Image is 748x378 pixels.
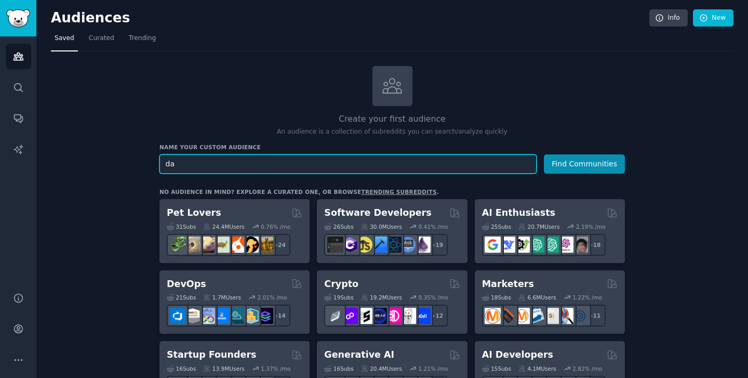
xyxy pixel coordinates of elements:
img: defiblockchain [385,308,402,324]
div: + 24 [269,234,290,256]
img: cockatiel [228,237,244,253]
img: learnjavascript [356,237,372,253]
div: 25 Sub s [482,223,511,230]
div: 31 Sub s [167,223,196,230]
span: Saved [55,34,74,43]
img: 0xPolygon [342,308,358,324]
img: AWS_Certified_Experts [184,308,201,324]
img: ethstaker [356,308,372,324]
div: + 14 [269,305,290,327]
div: 0.35 % /mo [419,294,448,301]
img: MarketingResearch [557,308,573,324]
img: Emailmarketing [528,308,544,324]
img: AItoolsCatalog [514,237,530,253]
img: reactnative [385,237,402,253]
img: aws_cdk [243,308,259,324]
img: GoogleGeminiAI [485,237,501,253]
img: DevOpsLinks [213,308,230,324]
div: 16 Sub s [167,365,196,372]
img: dogbreed [257,237,273,253]
img: googleads [543,308,559,324]
h2: Crypto [324,278,358,291]
h2: Pet Lovers [167,206,221,219]
img: software [327,237,343,253]
div: + 12 [426,305,448,327]
img: web3 [371,308,387,324]
div: 18 Sub s [482,294,511,301]
p: An audience is a collection of subreddits you can search/analyze quickly [159,127,625,137]
img: PlatformEngineers [257,308,273,324]
div: + 18 [584,234,606,256]
div: 2.01 % /mo [258,294,287,301]
h2: Create your first audience [159,113,625,126]
img: OnlineMarketing [572,308,588,324]
h3: Name your custom audience [159,144,625,151]
h2: Generative AI [324,348,394,361]
img: platformengineering [228,308,244,324]
h2: Audiences [51,10,649,27]
div: + 11 [584,305,606,327]
div: No audience in mind? Explore a curated one, or browse . [159,188,439,195]
h2: Startup Founders [167,348,256,361]
a: New [693,9,733,27]
div: 13.9M Users [203,365,244,372]
img: turtle [213,237,230,253]
a: Trending [125,30,159,51]
div: 1.7M Users [203,294,241,301]
input: Pick a short name, like "Digital Marketers" or "Movie-Goers" [159,154,537,174]
div: 1.37 % /mo [261,365,290,372]
img: herpetology [170,237,186,253]
img: chatgpt_prompts_ [543,237,559,253]
div: 24.4M Users [203,223,244,230]
div: 30.0M Users [361,223,402,230]
div: 0.41 % /mo [419,223,448,230]
img: iOSProgramming [371,237,387,253]
h2: Marketers [482,278,534,291]
span: Curated [89,34,114,43]
img: defi_ [415,308,431,324]
div: 2.82 % /mo [572,365,602,372]
img: DeepSeek [499,237,515,253]
div: 15 Sub s [482,365,511,372]
h2: DevOps [167,278,206,291]
div: 20.4M Users [361,365,402,372]
span: Trending [129,34,156,43]
img: PetAdvice [243,237,259,253]
img: AskComputerScience [400,237,416,253]
a: trending subreddits [361,189,436,195]
button: Find Communities [544,154,625,174]
img: CryptoNews [400,308,416,324]
div: 19 Sub s [324,294,353,301]
img: Docker_DevOps [199,308,215,324]
img: OpenAIDev [557,237,573,253]
h2: AI Developers [482,348,553,361]
img: leopardgeckos [199,237,215,253]
div: 20.7M Users [518,223,559,230]
img: GummySearch logo [6,9,30,28]
div: 16 Sub s [324,365,353,372]
h2: AI Enthusiasts [482,206,555,219]
img: elixir [415,237,431,253]
a: Curated [85,30,118,51]
div: 2.19 % /mo [576,223,606,230]
img: ArtificalIntelligence [572,237,588,253]
div: 0.76 % /mo [261,223,290,230]
img: AskMarketing [514,308,530,324]
img: bigseo [499,308,515,324]
div: 1.21 % /mo [419,365,448,372]
img: csharp [342,237,358,253]
a: Info [649,9,688,27]
div: 26 Sub s [324,223,353,230]
img: chatgpt_promptDesign [528,237,544,253]
div: 6.6M Users [518,294,556,301]
div: 1.22 % /mo [572,294,602,301]
div: 21 Sub s [167,294,196,301]
div: 19.2M Users [361,294,402,301]
img: azuredevops [170,308,186,324]
div: 4.1M Users [518,365,556,372]
img: ethfinance [327,308,343,324]
a: Saved [51,30,78,51]
h2: Software Developers [324,206,431,219]
img: content_marketing [485,308,501,324]
div: + 19 [426,234,448,256]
